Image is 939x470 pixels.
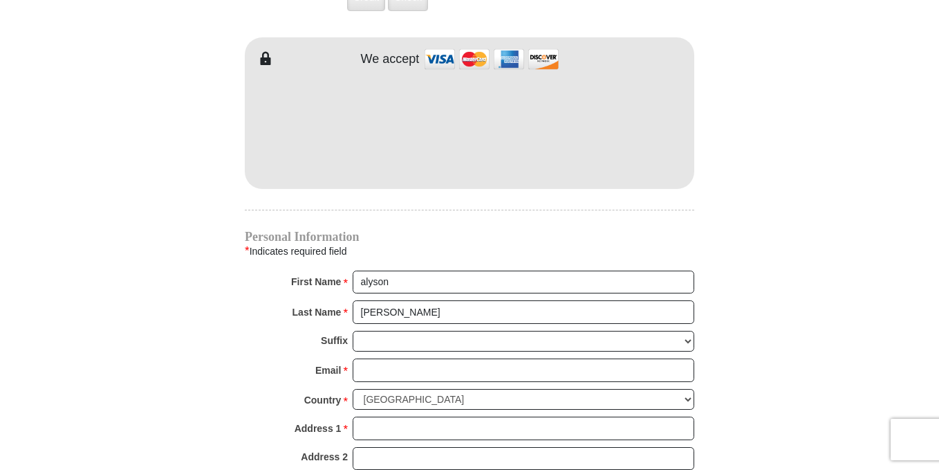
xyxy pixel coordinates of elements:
strong: Country [304,390,342,410]
div: Indicates required field [245,242,694,260]
strong: First Name [291,272,341,291]
strong: Last Name [292,302,342,322]
strong: Address 1 [295,419,342,438]
h4: We accept [361,52,420,67]
strong: Suffix [321,331,348,350]
img: credit cards accepted [422,44,561,74]
strong: Address 2 [301,447,348,467]
strong: Email [315,361,341,380]
h4: Personal Information [245,231,694,242]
